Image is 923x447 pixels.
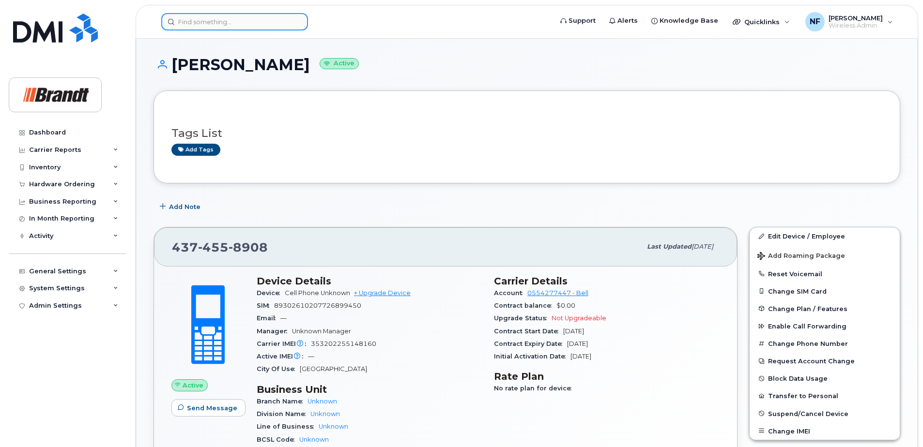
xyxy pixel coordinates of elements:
span: Contract Expiry Date [494,340,567,347]
span: 353202255148160 [311,340,376,347]
span: Initial Activation Date [494,353,570,360]
span: 455 [198,240,229,254]
button: Change SIM Card [750,283,900,300]
span: [DATE] [567,340,588,347]
h3: Business Unit [257,384,482,395]
span: Suspend/Cancel Device [768,410,848,417]
h3: Carrier Details [494,275,720,287]
span: 89302610207726899450 [274,302,361,309]
span: Send Message [187,403,237,413]
button: Change Phone Number [750,335,900,352]
span: — [280,314,287,322]
h1: [PERSON_NAME] [154,56,900,73]
span: [GEOGRAPHIC_DATA] [300,365,367,372]
h3: Rate Plan [494,371,720,382]
span: Enable Call Forwarding [768,323,846,330]
span: Add Note [169,202,200,211]
span: — [308,353,314,360]
span: Carrier IMEI [257,340,311,347]
a: Unknown [308,398,337,405]
span: Not Upgradeable [552,314,606,322]
h3: Device Details [257,275,482,287]
button: Request Account Change [750,352,900,370]
span: Contract Start Date [494,328,563,335]
button: Transfer to Personal [750,387,900,404]
a: + Upgrade Device [354,289,411,297]
button: Reset Voicemail [750,265,900,283]
h3: Tags List [171,127,882,139]
span: Manager [257,328,292,335]
button: Add Note [154,198,209,215]
span: BCSL Code [257,436,299,443]
span: SIM [257,302,274,309]
span: Device [257,289,285,297]
span: Contract balance [494,302,556,309]
a: 0554277447 - Bell [527,289,588,297]
a: Edit Device / Employee [750,227,900,245]
span: Branch Name [257,398,308,405]
span: City Of Use [257,365,300,372]
button: Block Data Usage [750,370,900,387]
button: Change IMEI [750,422,900,440]
span: Account [494,289,527,297]
a: Unknown [310,410,340,417]
span: Division Name [257,410,310,417]
span: [DATE] [692,243,713,250]
span: Last updated [647,243,692,250]
span: Active IMEI [257,353,308,360]
span: Add Roaming Package [757,252,845,261]
span: Cell Phone Unknown [285,289,350,297]
span: $0.00 [556,302,575,309]
button: Send Message [171,399,246,417]
button: Change Plan / Features [750,300,900,317]
small: Active [320,58,359,69]
span: Line of Business [257,423,319,430]
span: [DATE] [563,328,584,335]
button: Add Roaming Package [750,245,900,265]
span: 437 [172,240,268,254]
a: Unknown [319,423,348,430]
span: Upgrade Status [494,314,552,322]
span: Change Plan / Features [768,305,847,312]
span: [DATE] [570,353,591,360]
a: Add tags [171,144,220,156]
span: Active [183,381,203,390]
button: Suspend/Cancel Device [750,405,900,422]
span: 8908 [229,240,268,254]
a: Unknown [299,436,329,443]
span: No rate plan for device [494,385,576,392]
span: Email [257,314,280,322]
button: Enable Call Forwarding [750,317,900,335]
span: Unknown Manager [292,328,351,335]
